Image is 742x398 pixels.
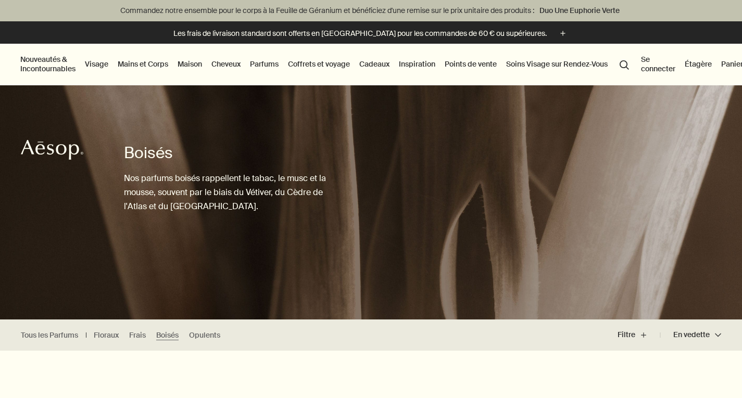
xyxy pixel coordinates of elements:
a: Mains et Corps [116,57,170,71]
a: Cadeaux [357,57,392,71]
a: Soins Visage sur Rendez-Vous [504,57,610,71]
a: Visage [83,57,110,71]
a: Boisés [156,330,179,340]
a: Tous les Parfums [21,330,78,340]
p: Les frais de livraison standard sont offerts en [GEOGRAPHIC_DATA] pour les commandes de 60 € ou s... [173,28,547,39]
a: Inspiration [397,57,437,71]
a: Maison [175,57,204,71]
button: Points de vente [443,57,499,71]
button: En vedette [660,323,721,348]
button: Nouveautés & Incontournables [18,53,78,75]
a: Cheveux [209,57,243,71]
button: Placer sur l'étagère [221,357,240,376]
a: Duo Une Euphorie Verte [537,5,622,16]
button: Lancer une recherche [615,54,634,74]
h1: Boisés [124,143,330,163]
nav: primary [18,44,634,85]
a: Frais [129,330,146,340]
button: Placer sur l'étagère [717,357,736,376]
button: Les frais de livraison standard sont offerts en [GEOGRAPHIC_DATA] pour les commandes de 60 € ou s... [173,28,569,40]
a: Parfums [248,57,281,71]
button: Filtre [618,323,660,348]
p: Commandez notre ensemble pour le corps à la Feuille de Géranium et bénéficiez d'une remise sur le... [10,5,732,16]
a: Coffrets et voyage [286,57,352,71]
a: Opulents [189,330,220,340]
button: Placer sur l'étagère [469,357,488,376]
button: Se connecter [639,53,677,75]
svg: Aesop [21,139,83,160]
a: Étagère [683,57,714,71]
a: Floraux [94,330,119,340]
p: Nos parfums boisés rappellent le tabac, le musc et la mousse, souvent par le biais du Vétiver, du... [124,171,330,214]
div: Ajout récent [10,362,51,371]
a: Aesop [18,137,86,165]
